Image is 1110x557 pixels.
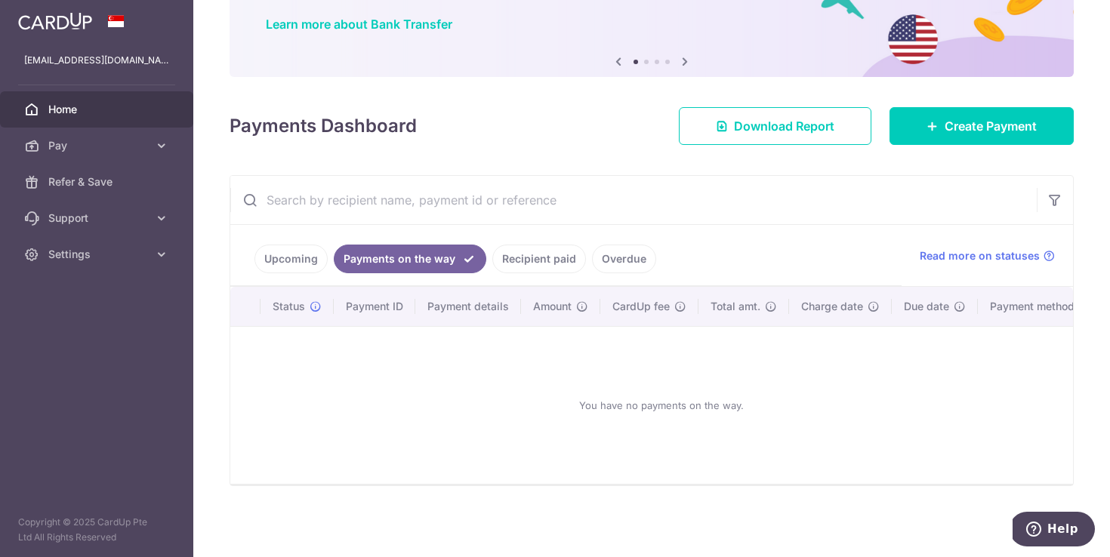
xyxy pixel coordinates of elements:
a: Create Payment [890,107,1074,145]
span: Due date [904,299,949,314]
a: Overdue [592,245,656,273]
input: Search by recipient name, payment id or reference [230,176,1037,224]
span: Support [48,211,148,226]
th: Payment method [978,287,1093,326]
a: Download Report [679,107,871,145]
p: [EMAIL_ADDRESS][DOMAIN_NAME] [24,53,169,68]
iframe: Opens a widget where you can find more information [1013,512,1095,549]
a: Recipient paid [492,245,586,273]
span: Charge date [801,299,863,314]
h4: Payments Dashboard [230,112,417,140]
span: Home [48,102,148,117]
span: Create Payment [945,117,1037,135]
th: Payment ID [334,287,415,326]
span: Total amt. [711,299,760,314]
span: CardUp fee [612,299,670,314]
span: Amount [533,299,572,314]
a: Upcoming [254,245,328,273]
a: Payments on the way [334,245,486,273]
a: Learn more about Bank Transfer [266,17,452,32]
span: Refer & Save [48,174,148,189]
th: Payment details [415,287,521,326]
span: Status [273,299,305,314]
span: Settings [48,247,148,262]
img: CardUp [18,12,92,30]
span: Pay [48,138,148,153]
span: Read more on statuses [920,248,1040,263]
div: You have no payments on the way. [248,339,1075,472]
span: Download Report [734,117,834,135]
a: Read more on statuses [920,248,1055,263]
